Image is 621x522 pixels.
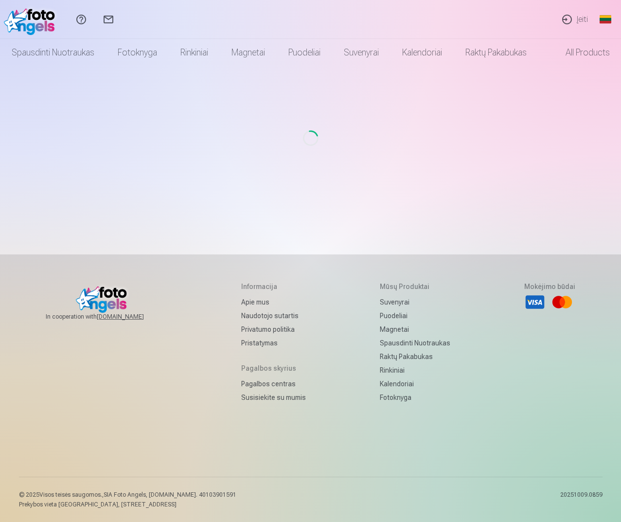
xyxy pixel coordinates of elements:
[524,291,546,313] li: Visa
[380,350,450,363] a: Raktų pakabukas
[380,363,450,377] a: Rinkiniai
[277,39,332,66] a: Puodeliai
[241,309,306,323] a: Naudotojo sutartis
[560,491,603,508] p: 20251009.0859
[524,282,575,291] h5: Mokėjimo būdai
[551,291,573,313] li: Mastercard
[169,39,220,66] a: Rinkiniai
[241,323,306,336] a: Privatumo politika
[241,391,306,404] a: Susisiekite su mumis
[241,336,306,350] a: Pristatymas
[380,295,450,309] a: Suvenyrai
[19,491,236,499] p: © 2025 Visos teisės saugomos. ,
[220,39,277,66] a: Magnetai
[380,282,450,291] h5: Mūsų produktai
[380,336,450,350] a: Spausdinti nuotraukas
[241,295,306,309] a: Apie mus
[104,491,236,498] span: SIA Foto Angels, [DOMAIN_NAME]. 40103901591
[106,39,169,66] a: Fotoknyga
[97,313,167,321] a: [DOMAIN_NAME]
[454,39,538,66] a: Raktų pakabukas
[46,313,167,321] span: In cooperation with
[380,391,450,404] a: Fotoknyga
[332,39,390,66] a: Suvenyrai
[241,282,306,291] h5: Informacija
[19,501,236,508] p: Prekybos vieta [GEOGRAPHIC_DATA], [STREET_ADDRESS]
[241,363,306,373] h5: Pagalbos skyrius
[380,309,450,323] a: Puodeliai
[380,377,450,391] a: Kalendoriai
[390,39,454,66] a: Kalendoriai
[241,377,306,391] a: Pagalbos centras
[4,4,60,35] img: /fa2
[380,323,450,336] a: Magnetai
